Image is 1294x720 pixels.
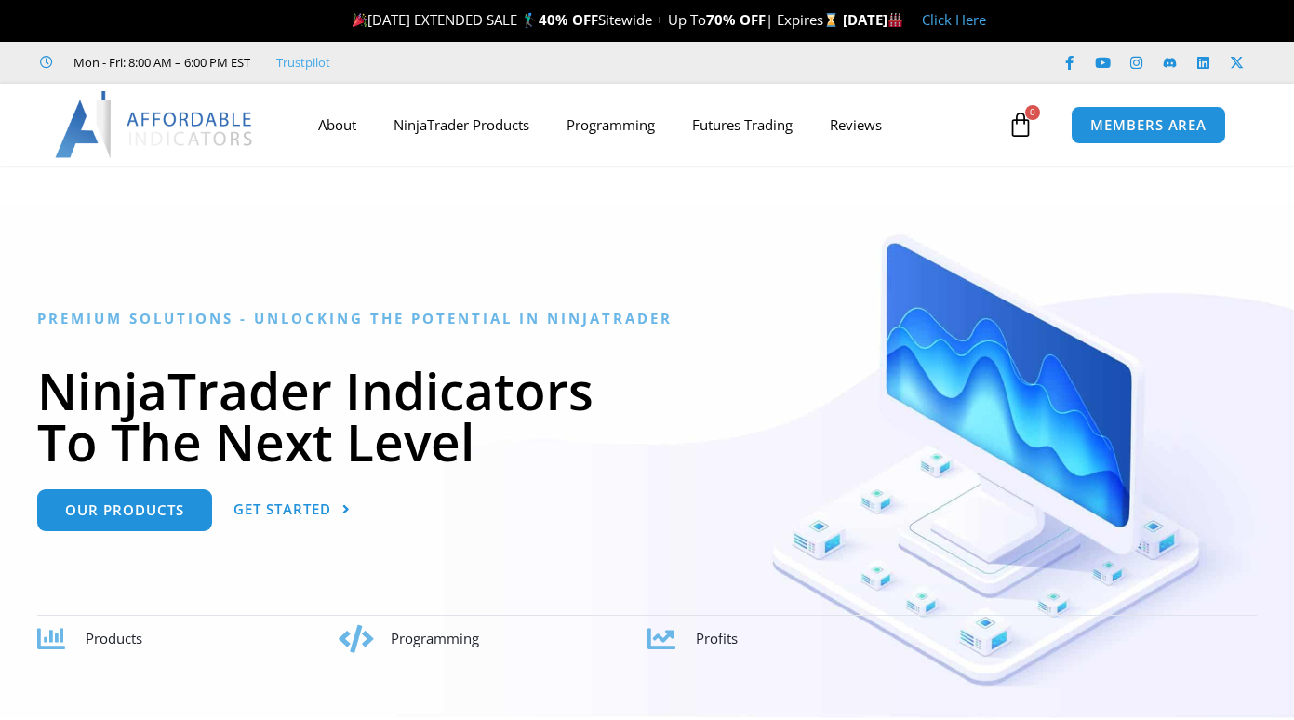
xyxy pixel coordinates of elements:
[824,13,838,27] img: ⌛
[391,629,479,647] span: Programming
[69,51,250,73] span: Mon - Fri: 8:00 AM – 6:00 PM EST
[1090,118,1207,132] span: MEMBERS AREA
[843,10,903,29] strong: [DATE]
[548,103,674,146] a: Programming
[1071,106,1226,144] a: MEMBERS AREA
[811,103,900,146] a: Reviews
[276,51,330,73] a: Trustpilot
[55,91,255,158] img: LogoAI | Affordable Indicators – NinjaTrader
[674,103,811,146] a: Futures Trading
[1025,105,1040,120] span: 0
[706,10,766,29] strong: 70% OFF
[375,103,548,146] a: NinjaTrader Products
[696,629,738,647] span: Profits
[539,10,598,29] strong: 40% OFF
[86,629,142,647] span: Products
[353,13,367,27] img: 🎉
[980,98,1061,152] a: 0
[37,365,1257,467] h1: NinjaTrader Indicators To The Next Level
[300,103,375,146] a: About
[37,310,1257,327] h6: Premium Solutions - Unlocking the Potential in NinjaTrader
[300,103,1004,146] nav: Menu
[233,489,351,531] a: Get Started
[888,13,902,27] img: 🏭
[233,502,331,516] span: Get Started
[922,10,986,29] a: Click Here
[65,503,184,517] span: Our Products
[37,489,212,531] a: Our Products
[348,10,843,29] span: [DATE] EXTENDED SALE 🏌️‍♂️ Sitewide + Up To | Expires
